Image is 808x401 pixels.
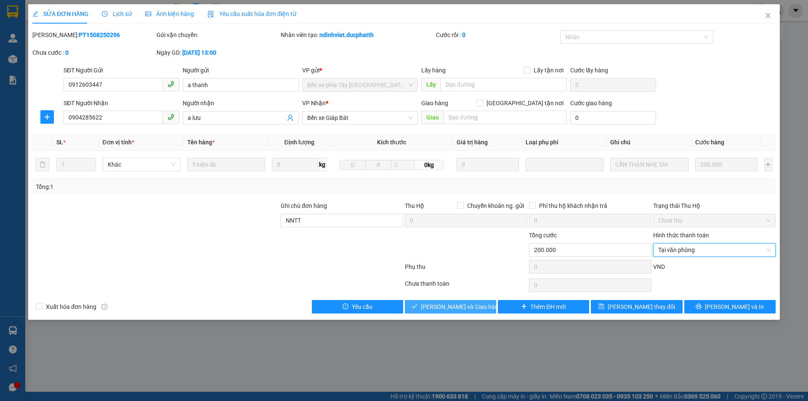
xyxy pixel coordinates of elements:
[764,158,772,171] button: plus
[412,303,417,310] span: check
[421,100,448,106] span: Giao hàng
[64,66,179,75] div: SĐT Người Gửi
[444,111,567,124] input: Dọc đường
[281,30,434,40] div: Nhân viên tạo:
[40,110,54,124] button: plus
[32,48,155,57] div: Chưa cước :
[607,134,691,151] th: Ghi chú
[695,158,758,171] input: 0
[102,11,108,17] span: clock-circle
[281,214,403,227] input: Ghi chú đơn hàng
[529,232,557,239] span: Tổng cước
[391,160,415,170] input: C
[405,202,424,209] span: Thu Hộ
[421,302,502,311] span: [PERSON_NAME] và Giao hàng
[696,303,702,310] span: printer
[32,30,155,40] div: [PERSON_NAME]:
[608,302,675,311] span: [PERSON_NAME] thay đổi
[415,160,443,170] span: 0kg
[365,160,391,170] input: R
[32,11,88,17] span: SỬA ĐƠN HÀNG
[598,303,604,310] span: save
[483,98,567,108] span: [GEOGRAPHIC_DATA] tận nơi
[765,12,771,19] span: close
[462,32,465,38] b: 0
[498,300,589,313] button: plusThêm ĐH mới
[377,139,406,146] span: Kích thước
[281,202,327,209] label: Ghi chú đơn hàng
[695,139,724,146] span: Cước hàng
[284,139,314,146] span: Định lượng
[79,32,120,38] b: PT1508250296
[187,139,215,146] span: Tên hàng
[705,302,764,311] span: [PERSON_NAME] và In
[570,111,656,125] input: Cước giao hàng
[610,158,688,171] input: Ghi Chú
[36,182,312,191] div: Tổng: 1
[530,302,566,311] span: Thêm ĐH mới
[207,11,296,17] span: Yêu cầu xuất hóa đơn điện tử
[653,232,709,239] label: Hình thức thanh toán
[32,11,38,17] span: edit
[65,49,69,56] b: 0
[421,67,446,74] span: Lấy hàng
[302,66,418,75] div: VP gửi
[658,244,771,256] span: Tại văn phòng
[530,66,567,75] span: Lấy tận nơi
[56,139,63,146] span: SL
[521,303,527,310] span: plus
[145,11,194,17] span: Ảnh kiện hàng
[522,134,607,151] th: Loại phụ phí
[653,263,665,270] span: VND
[441,78,567,91] input: Dọc đường
[405,300,496,313] button: check[PERSON_NAME] và Giao hàng
[436,30,558,40] div: Cước rồi :
[570,67,608,74] label: Cước lấy hàng
[318,158,327,171] span: kg
[421,111,444,124] span: Giao
[756,4,780,28] button: Close
[183,66,298,75] div: Người gửi
[340,160,366,170] input: D
[464,201,527,210] span: Chuyển khoản ng. gửi
[187,158,265,171] input: VD: Bàn, Ghế
[287,114,294,121] span: user-add
[157,48,279,57] div: Ngày GD:
[536,201,611,210] span: Phí thu hộ khách nhận trả
[103,139,134,146] span: Đơn vị tính
[157,30,279,40] div: Gói vận chuyển:
[64,98,179,108] div: SĐT Người Nhận
[404,279,528,294] div: Chưa thanh toán
[41,114,53,120] span: plus
[570,78,656,92] input: Cước lấy hàng
[570,100,612,106] label: Cước giao hàng
[182,49,216,56] b: [DATE] 13:00
[108,158,175,171] span: Khác
[36,158,49,171] button: delete
[457,158,519,171] input: 0
[404,262,528,277] div: Phụ thu
[658,214,771,227] span: Chưa thu
[183,98,298,108] div: Người nhận
[421,78,441,91] span: Lấy
[302,100,326,106] span: VP Nhận
[343,303,348,310] span: exclamation-circle
[101,304,107,310] span: info-circle
[207,11,214,18] img: icon
[307,112,413,124] span: Bến xe Giáp Bát
[167,81,174,88] span: phone
[352,302,372,311] span: Yêu cầu
[653,201,776,210] div: Trạng thái Thu Hộ
[591,300,682,313] button: save[PERSON_NAME] thay đổi
[307,79,413,91] span: Bến xe phía Tây Thanh Hóa
[684,300,776,313] button: printer[PERSON_NAME] và In
[43,302,100,311] span: Xuất hóa đơn hàng
[102,11,132,17] span: Lịch sử
[145,11,151,17] span: picture
[167,114,174,120] span: phone
[312,300,403,313] button: exclamation-circleYêu cầu
[457,139,488,146] span: Giá trị hàng
[319,32,374,38] b: ndinhviet.ducphatth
